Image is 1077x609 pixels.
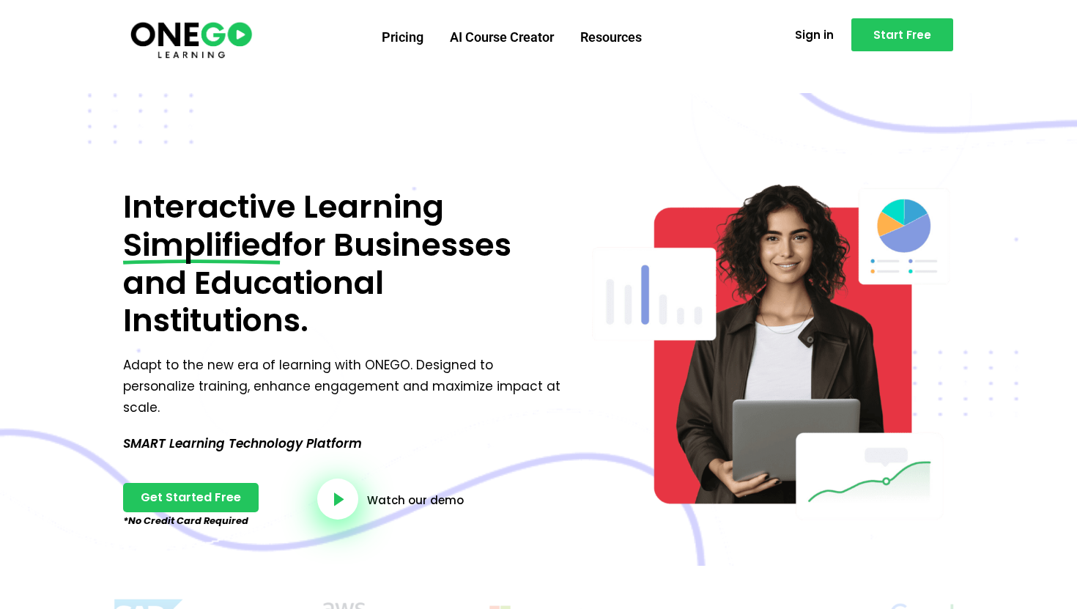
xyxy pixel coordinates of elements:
[317,479,358,520] a: video-button
[123,185,444,229] span: Interactive Learning
[123,483,259,512] a: Get Started Free
[123,226,282,265] span: Simplified
[141,492,241,503] span: Get Started Free
[123,514,248,528] em: *No Credit Card Required
[123,355,566,418] p: Adapt to the new era of learning with ONEGO. Designed to personalize training, enhance engagement...
[123,433,566,454] p: SMART Learning Technology Platform
[367,495,464,506] a: Watch our demo
[123,223,511,342] span: for Businesses and Educational Institutions.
